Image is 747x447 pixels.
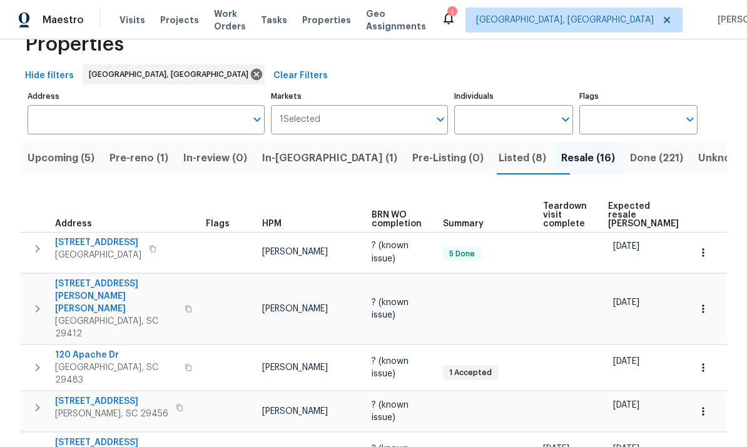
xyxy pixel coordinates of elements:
[28,149,94,167] span: Upcoming (5)
[608,202,679,228] span: Expected resale [PERSON_NAME]
[206,219,230,228] span: Flags
[443,219,484,228] span: Summary
[372,241,409,263] span: ? (known issue)
[366,8,426,33] span: Geo Assignments
[262,363,328,372] span: [PERSON_NAME]
[55,361,177,386] span: [GEOGRAPHIC_DATA], SC 29483
[43,14,84,26] span: Maestro
[55,395,168,408] span: [STREET_ADDRESS]
[280,114,320,125] span: 1 Selected
[55,408,168,420] span: [PERSON_NAME], SC 29456
[262,149,397,167] span: In-[GEOGRAPHIC_DATA] (1)
[372,401,409,422] span: ? (known issue)
[579,93,698,100] label: Flags
[55,349,177,361] span: 120 Apache Dr
[444,249,480,259] span: 5 Done
[302,14,351,26] span: Properties
[561,149,615,167] span: Resale (16)
[613,401,639,409] span: [DATE]
[499,149,546,167] span: Listed (8)
[109,149,168,167] span: Pre-reno (1)
[681,111,699,128] button: Open
[83,64,265,84] div: [GEOGRAPHIC_DATA], [GEOGRAPHIC_DATA]
[160,14,199,26] span: Projects
[412,149,484,167] span: Pre-Listing (0)
[28,93,265,100] label: Address
[372,298,409,319] span: ? (known issue)
[372,357,409,378] span: ? (known issue)
[268,64,333,88] button: Clear Filters
[613,357,639,366] span: [DATE]
[25,68,74,84] span: Hide filters
[119,14,145,26] span: Visits
[613,298,639,307] span: [DATE]
[25,38,124,51] span: Properties
[630,149,683,167] span: Done (221)
[262,304,328,313] span: [PERSON_NAME]
[557,111,574,128] button: Open
[262,219,282,228] span: HPM
[55,249,141,261] span: [GEOGRAPHIC_DATA]
[55,219,92,228] span: Address
[432,111,449,128] button: Open
[55,278,177,315] span: [STREET_ADDRESS][PERSON_NAME][PERSON_NAME]
[183,149,247,167] span: In-review (0)
[444,368,497,378] span: 1 Accepted
[262,407,328,416] span: [PERSON_NAME]
[55,236,141,249] span: [STREET_ADDRESS]
[372,211,422,228] span: BRN WO completion
[89,68,253,81] span: [GEOGRAPHIC_DATA], [GEOGRAPHIC_DATA]
[543,202,587,228] span: Teardown visit complete
[262,248,328,256] span: [PERSON_NAME]
[447,8,456,20] div: 1
[454,93,572,100] label: Individuals
[214,8,246,33] span: Work Orders
[476,14,654,26] span: [GEOGRAPHIC_DATA], [GEOGRAPHIC_DATA]
[55,315,177,340] span: [GEOGRAPHIC_DATA], SC 29412
[261,16,287,24] span: Tasks
[273,68,328,84] span: Clear Filters
[248,111,266,128] button: Open
[613,242,639,251] span: [DATE]
[271,93,449,100] label: Markets
[20,64,79,88] button: Hide filters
